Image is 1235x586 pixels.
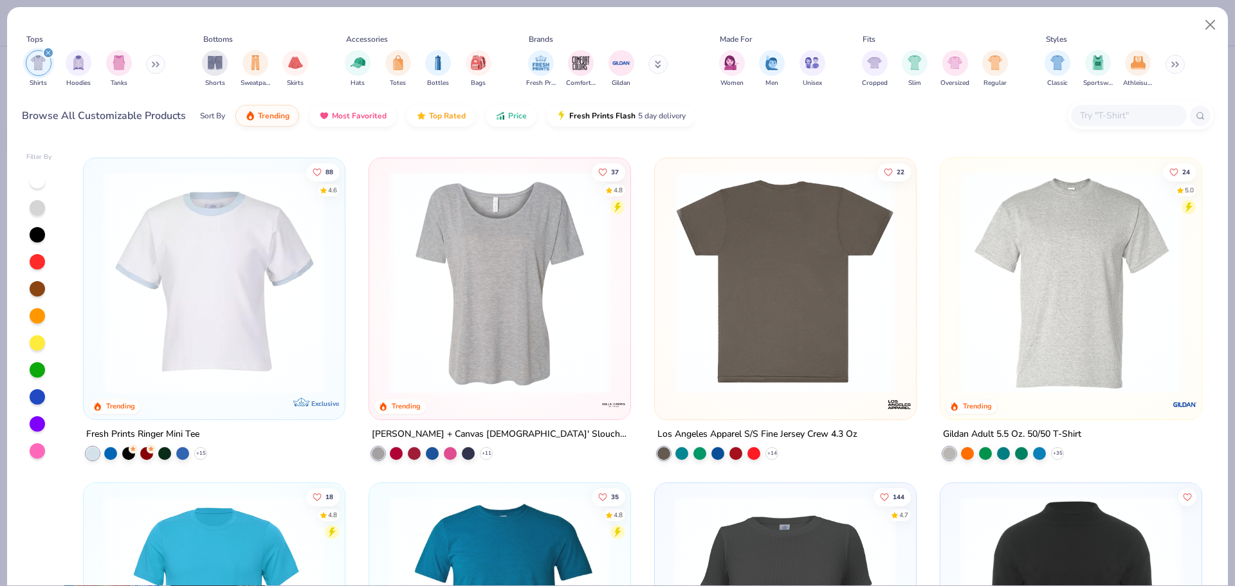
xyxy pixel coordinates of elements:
[425,50,451,88] div: filter for Bottles
[612,53,631,73] img: Gildan Image
[724,55,739,70] img: Women Image
[26,33,43,45] div: Tops
[893,493,904,500] span: 144
[902,171,1138,394] img: adc9af2d-e8b8-4292-b1ad-cbabbfa5031f
[940,50,969,88] button: filter button
[566,50,596,88] div: filter for Comfort Colors
[31,55,46,70] img: Shirts Image
[66,78,91,88] span: Hoodies
[1185,186,1194,196] div: 5.0
[638,109,686,124] span: 5 day delivery
[1052,450,1062,457] span: + 35
[982,50,1008,88] button: filter button
[759,50,785,88] button: filter button
[897,169,904,176] span: 22
[612,78,630,88] span: Gildan
[200,110,225,122] div: Sort By
[96,171,332,394] img: d6d3271d-a54d-4ee1-a2e2-6c04d29e0911
[902,50,928,88] div: filter for Slim
[326,493,334,500] span: 18
[466,50,491,88] button: filter button
[940,50,969,88] div: filter for Oversized
[351,78,365,88] span: Hats
[988,55,1003,70] img: Regular Image
[258,111,289,121] span: Trending
[862,78,888,88] span: Cropped
[571,53,590,73] img: Comfort Colors Image
[508,111,527,121] span: Price
[471,55,485,70] img: Bags Image
[385,50,411,88] div: filter for Totes
[601,392,627,417] img: Bella + Canvas logo
[205,78,225,88] span: Shorts
[385,50,411,88] button: filter button
[202,50,228,88] div: filter for Shorts
[1171,392,1197,417] img: Gildan logo
[431,55,445,70] img: Bottles Image
[427,78,449,88] span: Bottles
[202,50,228,88] button: filter button
[208,55,223,70] img: Shorts Image
[611,169,619,176] span: 37
[800,50,825,88] button: filter button
[566,78,596,88] span: Comfort Colors
[719,50,745,88] div: filter for Women
[66,50,91,88] div: filter for Hoodies
[592,488,625,506] button: Like
[203,33,233,45] div: Bottoms
[526,50,556,88] button: filter button
[1083,78,1113,88] span: Sportswear
[245,111,255,121] img: trending.gif
[720,78,744,88] span: Women
[66,50,91,88] button: filter button
[1163,163,1196,181] button: Like
[309,105,396,127] button: Most Favorited
[1050,55,1065,70] img: Classic Image
[862,50,888,88] button: filter button
[26,152,52,162] div: Filter By
[526,78,556,88] span: Fresh Prints
[71,55,86,70] img: Hoodies Image
[1083,50,1113,88] button: filter button
[803,78,822,88] span: Unisex
[526,50,556,88] div: filter for Fresh Prints
[429,111,466,121] span: Top Rated
[657,426,857,443] div: Los Angeles Apparel S/S Fine Jersey Crew 4.3 Oz
[287,78,304,88] span: Skirts
[1123,78,1153,88] span: Athleisure
[319,111,329,121] img: most_fav.gif
[908,78,921,88] span: Slim
[30,78,47,88] span: Shirts
[332,111,387,121] span: Most Favorited
[765,55,779,70] img: Men Image
[1198,13,1223,37] button: Close
[390,78,406,88] span: Totes
[531,53,551,73] img: Fresh Prints Image
[902,50,928,88] button: filter button
[241,50,270,88] button: filter button
[382,171,617,394] img: 66c9def3-396c-43f3-89a1-c921e7bc6e99
[471,78,486,88] span: Bags
[112,55,126,70] img: Tanks Image
[943,426,1081,443] div: Gildan Adult 5.5 Oz. 50/50 T-Shirt
[566,50,596,88] button: filter button
[282,50,308,88] button: filter button
[720,33,752,45] div: Made For
[241,78,270,88] span: Sweatpants
[556,111,567,121] img: flash.gif
[617,171,853,394] img: 83a38d6a-c169-4df4-8183-4a0158fc1345
[1079,108,1178,123] input: Try "T-Shirt"
[569,111,636,121] span: Fresh Prints Flash
[953,171,1189,394] img: 91159a56-43a2-494b-b098-e2c28039eaf0
[1123,50,1153,88] button: filter button
[1083,50,1113,88] div: filter for Sportswear
[482,450,491,457] span: + 11
[614,186,623,196] div: 4.8
[329,186,338,196] div: 4.6
[282,50,308,88] div: filter for Skirts
[877,163,911,181] button: Like
[805,55,819,70] img: Unisex Image
[867,55,882,70] img: Cropped Image
[899,510,908,520] div: 4.7
[1123,50,1153,88] div: filter for Athleisure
